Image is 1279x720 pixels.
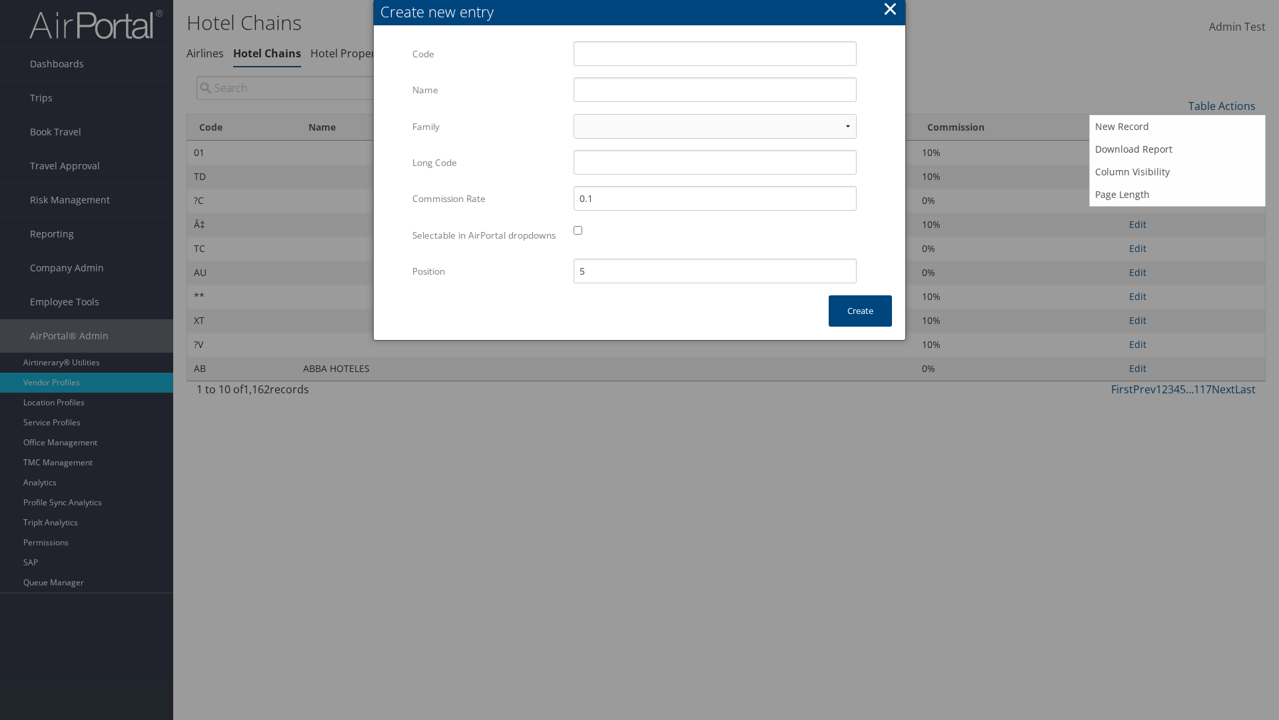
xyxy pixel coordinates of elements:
div: Create new entry [380,1,905,22]
label: Family [412,114,564,139]
label: Commission Rate [412,186,564,211]
a: Column Visibility [1090,161,1265,183]
label: Long Code [412,150,564,175]
a: New Record [1090,115,1265,138]
label: Code [412,41,564,67]
label: Position [412,259,564,284]
label: Selectable in AirPortal dropdowns [412,223,564,248]
label: Name [412,77,564,103]
button: Create [829,295,892,327]
a: Page Length [1090,183,1265,206]
a: Download Report [1090,138,1265,161]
